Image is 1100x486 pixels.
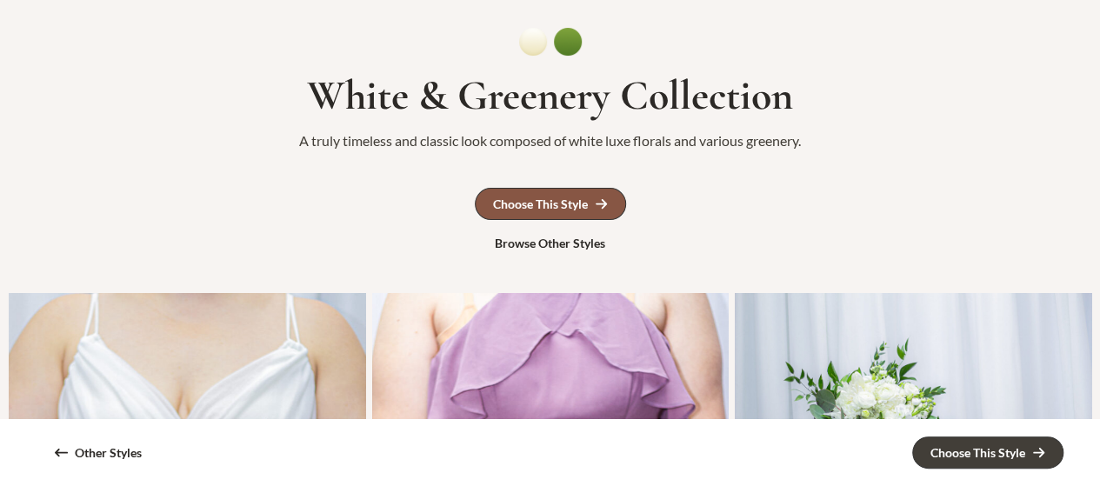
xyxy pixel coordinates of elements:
[495,237,605,250] div: Browse Other Styles
[493,198,588,210] div: Choose This Style
[37,437,159,468] a: Other Styles
[75,447,142,459] div: Other Styles
[477,229,623,258] a: Browse Other Styles
[475,188,626,220] a: Choose This Style
[912,436,1063,469] a: Choose This Style
[930,447,1025,459] div: Choose This Style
